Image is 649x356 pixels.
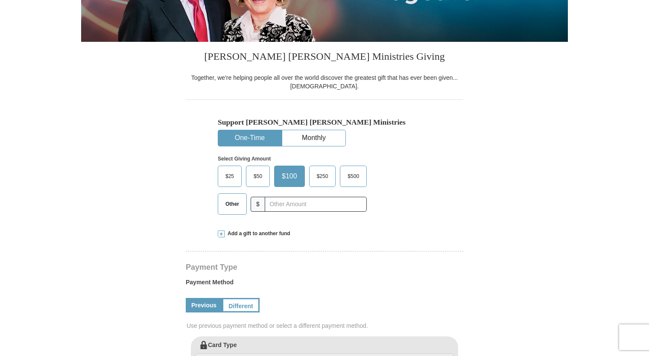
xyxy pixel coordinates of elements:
[186,278,463,291] label: Payment Method
[313,170,333,183] span: $250
[249,170,266,183] span: $50
[251,197,265,212] span: $
[186,42,463,73] h3: [PERSON_NAME] [PERSON_NAME] Ministries Giving
[222,298,260,312] a: Different
[186,264,463,271] h4: Payment Type
[225,230,290,237] span: Add a gift to another fund
[278,170,301,183] span: $100
[265,197,367,212] input: Other Amount
[221,198,243,210] span: Other
[221,170,238,183] span: $25
[218,130,281,146] button: One-Time
[343,170,363,183] span: $500
[218,156,271,162] strong: Select Giving Amount
[186,298,222,312] a: Previous
[282,130,345,146] button: Monthly
[218,118,431,127] h5: Support [PERSON_NAME] [PERSON_NAME] Ministries
[186,73,463,90] div: Together, we're helping people all over the world discover the greatest gift that has ever been g...
[187,321,464,330] span: Use previous payment method or select a different payment method.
